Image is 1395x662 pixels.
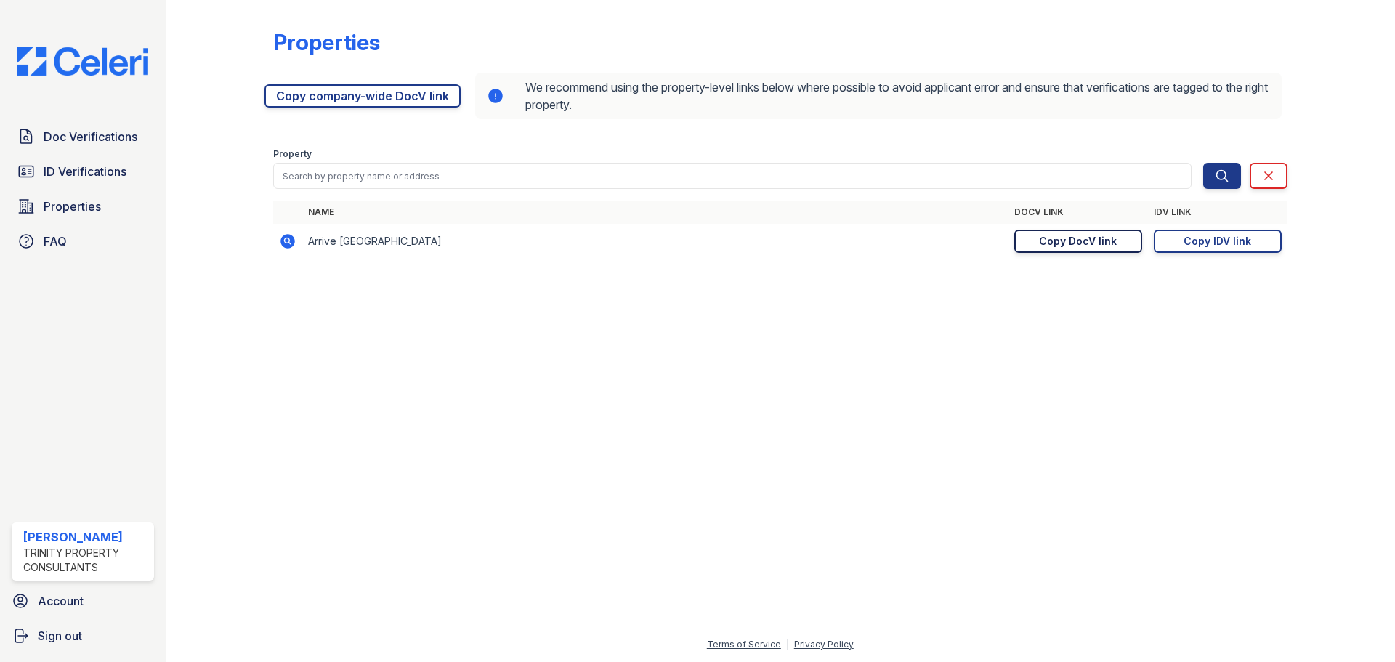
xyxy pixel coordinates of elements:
input: Search by property name or address [273,163,1192,189]
a: Account [6,586,160,615]
a: FAQ [12,227,154,256]
span: Properties [44,198,101,215]
div: Copy DocV link [1039,234,1117,249]
a: ID Verifications [12,157,154,186]
div: Properties [273,29,380,55]
div: | [786,639,789,650]
div: [PERSON_NAME] [23,528,148,546]
td: Arrive [GEOGRAPHIC_DATA] [302,224,1008,259]
a: Sign out [6,621,160,650]
span: Sign out [38,627,82,645]
span: Doc Verifications [44,128,137,145]
a: Copy DocV link [1014,230,1142,253]
a: Copy company-wide DocV link [264,84,461,108]
div: Copy IDV link [1184,234,1251,249]
th: Name [302,201,1008,224]
a: Privacy Policy [794,639,854,650]
span: Account [38,592,84,610]
a: Copy IDV link [1154,230,1282,253]
label: Property [273,148,312,160]
th: IDV Link [1148,201,1287,224]
span: ID Verifications [44,163,126,180]
div: We recommend using the property-level links below where possible to avoid applicant error and ens... [475,73,1282,119]
span: FAQ [44,233,67,250]
a: Terms of Service [707,639,781,650]
div: Trinity Property Consultants [23,546,148,575]
a: Doc Verifications [12,122,154,151]
th: DocV Link [1008,201,1148,224]
a: Properties [12,192,154,221]
img: CE_Logo_Blue-a8612792a0a2168367f1c8372b55b34899dd931a85d93a1a3d3e32e68fde9ad4.png [6,47,160,76]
